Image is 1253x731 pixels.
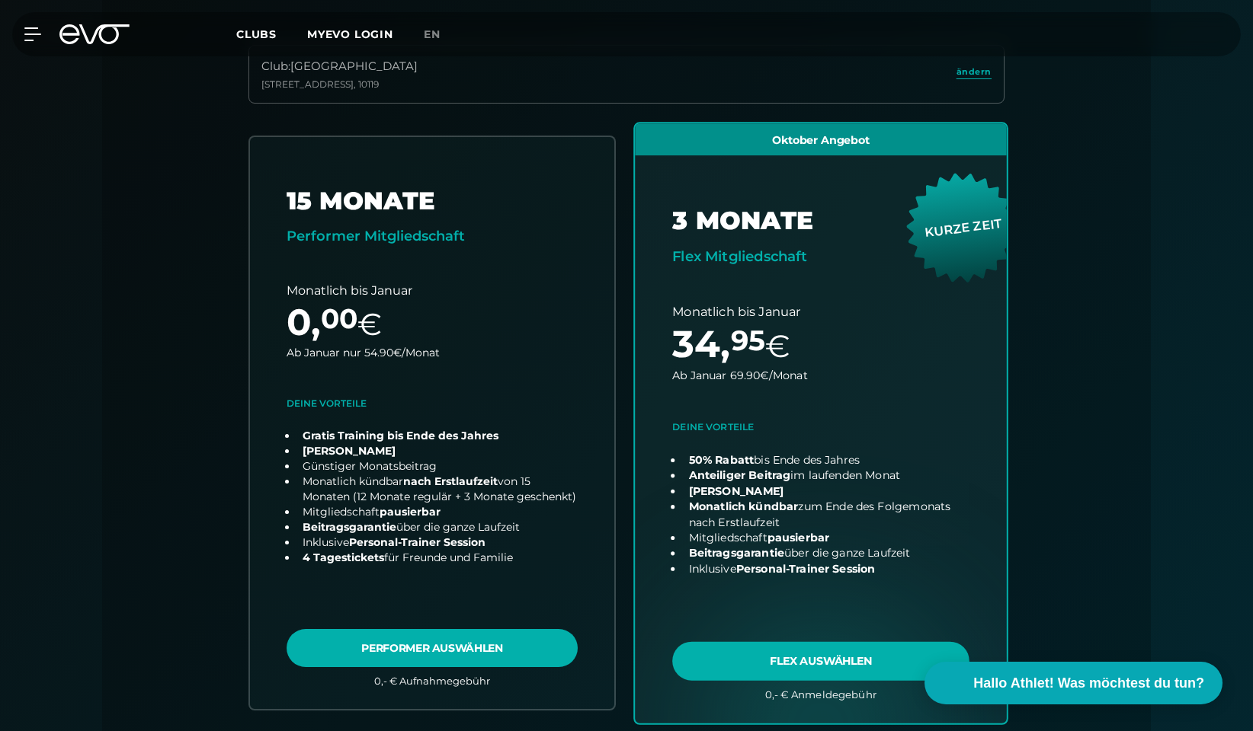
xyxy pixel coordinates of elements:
span: ändern [957,65,992,78]
span: en [424,27,441,41]
a: MYEVO LOGIN [307,27,393,41]
a: en [424,26,459,43]
span: Hallo Athlet! Was möchtest du tun? [973,673,1204,694]
span: Clubs [236,27,277,41]
div: [STREET_ADDRESS] , 10119 [261,78,418,91]
a: choose plan [250,137,614,709]
a: ändern [957,65,992,83]
button: Hallo Athlet! Was möchtest du tun? [925,662,1223,704]
a: Clubs [236,27,307,41]
a: choose plan [635,123,1007,723]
